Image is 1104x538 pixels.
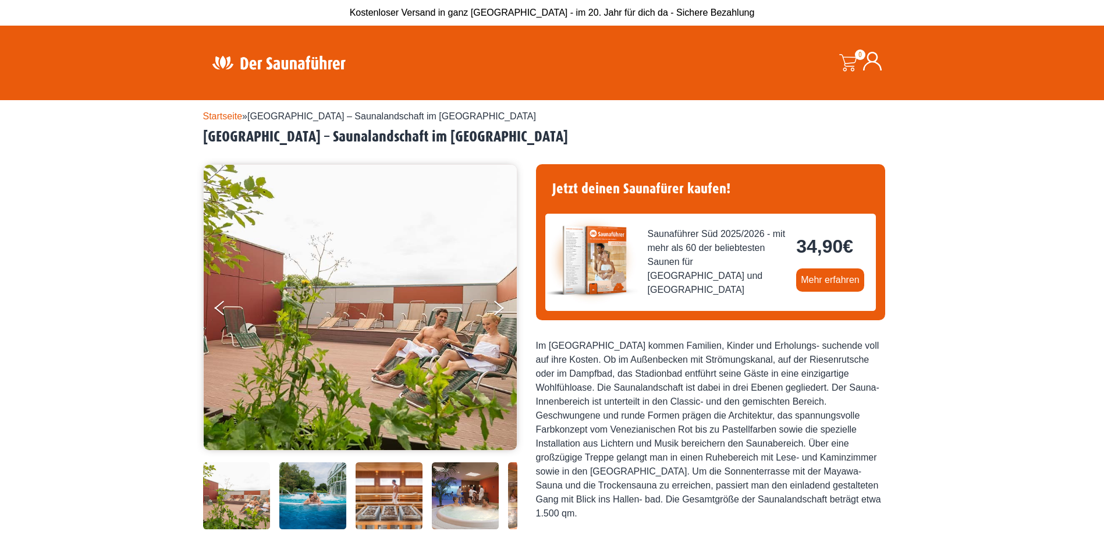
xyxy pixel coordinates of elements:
span: € [843,236,853,257]
button: Previous [215,296,244,325]
span: » [203,111,536,121]
a: Startseite [203,111,243,121]
bdi: 34,90 [796,236,853,257]
span: 0 [855,49,865,60]
img: der-saunafuehrer-2025-sued.jpg [545,214,638,307]
span: [GEOGRAPHIC_DATA] – Saunalandschaft im [GEOGRAPHIC_DATA] [247,111,536,121]
span: Saunaführer Süd 2025/2026 - mit mehr als 60 der beliebtesten Saunen für [GEOGRAPHIC_DATA] und [GE... [648,227,787,297]
h4: Jetzt deinen Saunafürer kaufen! [545,174,876,204]
span: Kostenloser Versand in ganz [GEOGRAPHIC_DATA] - im 20. Jahr für dich da - Sichere Bezahlung [350,8,755,17]
h2: [GEOGRAPHIC_DATA] – Saunalandschaft im [GEOGRAPHIC_DATA] [203,128,901,146]
a: Mehr erfahren [796,268,864,292]
button: Next [492,296,521,325]
div: Im [GEOGRAPHIC_DATA] kommen Familien, Kinder und Erholungs- suchende voll auf ihre Kosten. Ob im ... [536,339,885,521]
